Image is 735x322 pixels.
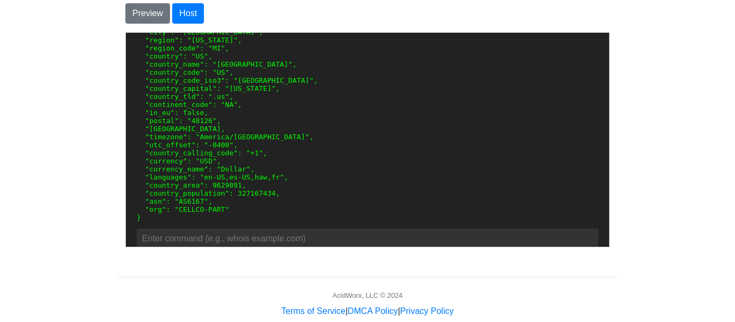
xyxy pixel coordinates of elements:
a: DMCA Policy [348,306,398,316]
div: | | [281,305,454,318]
input: Enter command (e.g., whois example.com) [11,196,472,216]
a: Privacy Policy [400,306,454,316]
a: Terms of Service [281,306,345,316]
button: Host [172,3,204,24]
div: AcidWorx, LLC © 2024 [333,290,402,300]
button: Preview [125,3,170,24]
